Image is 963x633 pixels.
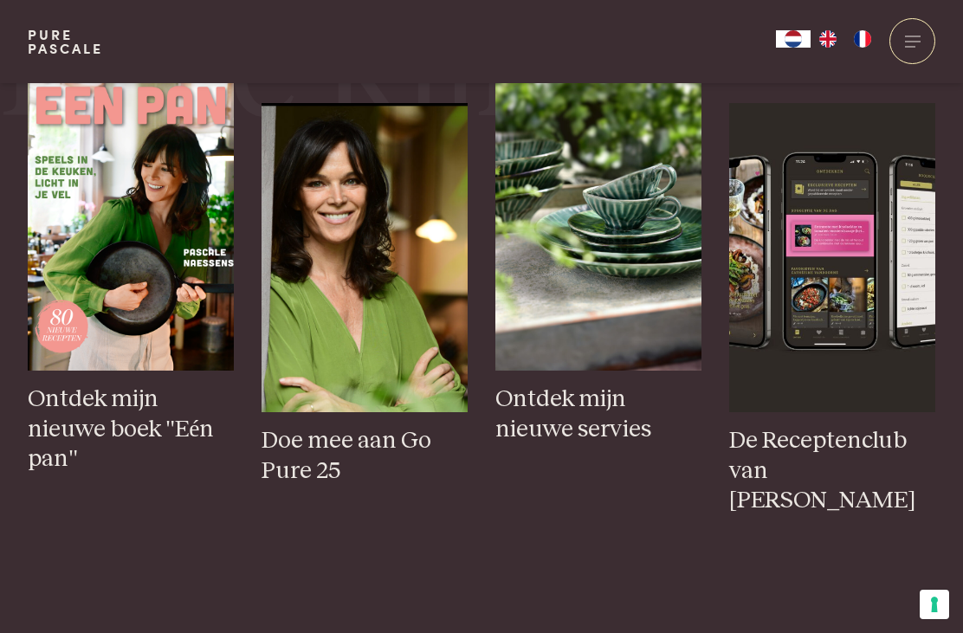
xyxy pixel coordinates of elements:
h3: De Receptenclub van [PERSON_NAME] [729,426,935,516]
img: pascale_foto [262,103,468,412]
img: iPhone 13 Pro Mockup front and side view [729,103,935,412]
a: FR [845,30,880,48]
h3: Doe mee aan Go Pure 25 [262,426,468,486]
h3: Ontdek mijn nieuwe servies [495,384,701,444]
a: EN [811,30,845,48]
a: pascale_foto Doe mee aan Go Pure 25 [262,103,468,486]
div: Language [776,30,811,48]
a: NL [776,30,811,48]
ul: Language list [811,30,880,48]
img: één pan - voorbeeldcover [28,61,234,371]
a: PurePascale [28,28,103,55]
a: één pan - voorbeeldcover Ontdek mijn nieuwe boek "Eén pan" [28,61,234,475]
aside: Language selected: Nederlands [776,30,880,48]
img: groen_servies_23 [495,61,701,371]
button: Uw voorkeuren voor toestemming voor trackingtechnologieën [920,590,949,619]
a: iPhone 13 Pro Mockup front and side view De Receptenclub van [PERSON_NAME] [729,103,935,516]
a: groen_servies_23 Ontdek mijn nieuwe servies [495,61,701,444]
h3: Ontdek mijn nieuwe boek "Eén pan" [28,384,234,475]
